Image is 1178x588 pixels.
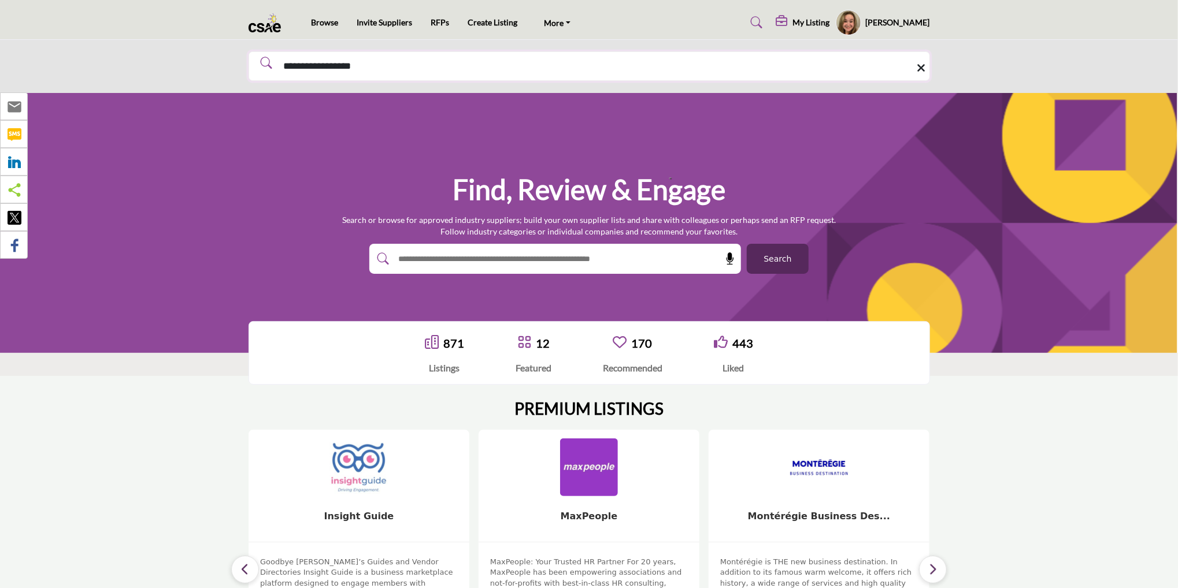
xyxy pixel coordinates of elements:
div: Liked [714,361,753,375]
img: Montérégie Business Des... [790,438,848,496]
img: Site Logo [249,13,287,32]
a: Go to Featured [517,335,531,351]
a: Create Listing [468,17,517,27]
h1: Find, Review & Engage [453,172,725,207]
a: 443 [732,336,753,350]
div: Listings [425,361,464,375]
a: MaxPeople [561,511,617,522]
h5: [PERSON_NAME] [866,17,930,28]
button: Show hide supplier dropdown [836,10,861,35]
i: Go to Liked [714,335,728,349]
img: Insight Guide [330,438,388,496]
button: Search [747,244,809,274]
a: More [536,14,579,31]
a: Browse [311,17,338,27]
a: Invite Suppliers [357,17,412,27]
span: Search [764,253,791,265]
input: Search Solutions [249,51,930,81]
a: 170 [631,336,652,350]
a: 871 [443,336,464,350]
a: Montérégie Business Des... [748,511,890,522]
a: Search [739,13,770,32]
a: Insight Guide [324,511,394,522]
a: 12 [536,336,550,350]
img: MaxPeople [560,438,618,496]
a: Go to Recommended [613,335,627,351]
a: RFPs [431,17,449,27]
p: Search or browse for approved industry suppliers; build your own supplier lists and share with co... [342,214,836,237]
h2: PREMIUM LISTINGS [514,399,664,419]
div: My Listing [776,16,830,29]
div: Featured [516,361,551,375]
div: Recommended [603,361,662,375]
h5: My Listing [793,17,830,28]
